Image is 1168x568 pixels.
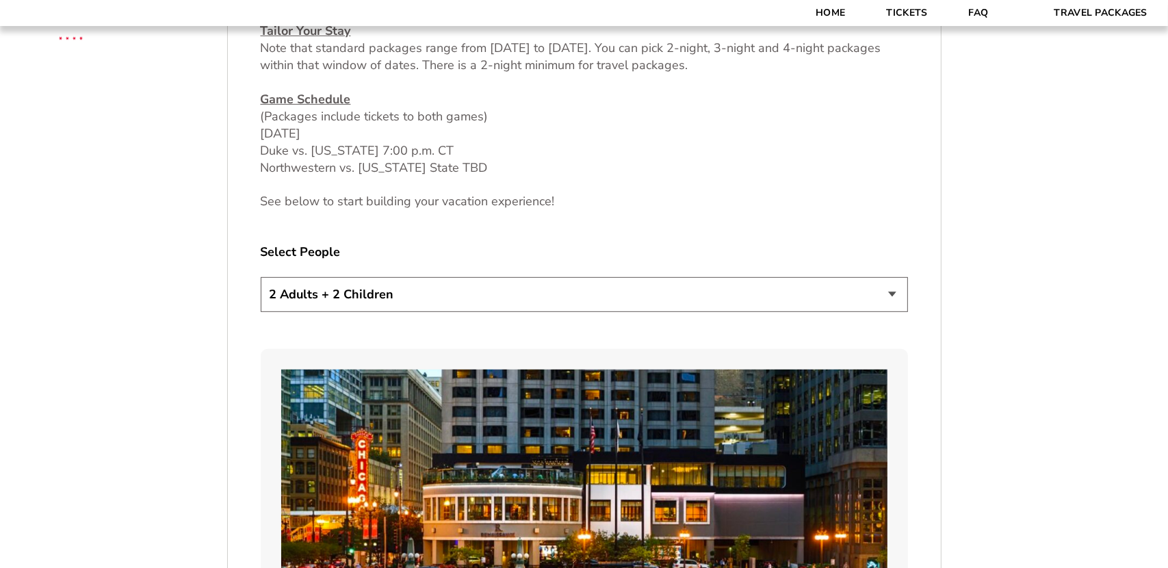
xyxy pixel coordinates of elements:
p: Note that standard packages range from [DATE] to [DATE]. You can pick 2-night, 3-night and 4-nigh... [261,23,908,75]
span: See below to start building your vacation experience! [261,193,555,209]
u: Game Schedule [261,91,351,107]
p: (Packages include tickets to both games) [DATE] Duke vs. [US_STATE] 7:00 p.m. CT Northwestern vs.... [261,91,908,177]
img: CBS Sports Thanksgiving Classic [41,7,101,66]
u: Tailor Your Stay [261,23,351,39]
label: Select People [261,244,908,261]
